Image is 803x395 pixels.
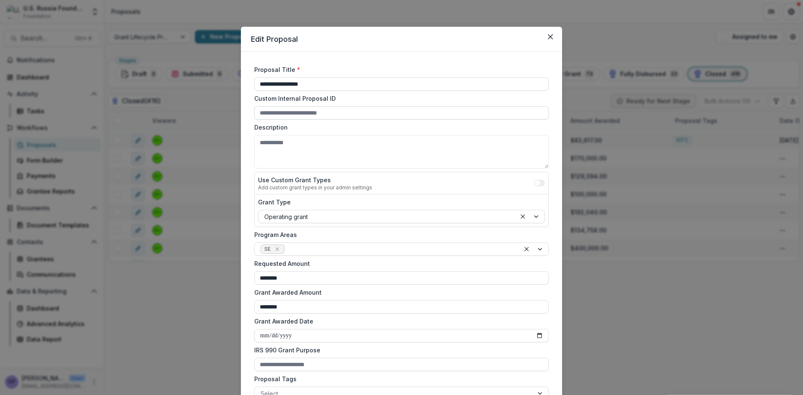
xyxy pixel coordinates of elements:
[258,176,372,184] label: Use Custom Grant Types
[254,123,544,132] label: Description
[258,184,372,191] div: Add custom grant types in your admin settings
[254,288,544,297] label: Grant Awarded Amount
[254,375,544,383] label: Proposal Tags
[254,230,544,239] label: Program Areas
[522,244,532,254] div: Clear selected options
[254,94,544,103] label: Custom Internal Proposal ID
[254,65,544,74] label: Proposal Title
[518,212,528,222] div: Clear selected options
[264,246,271,252] span: SE
[254,317,544,326] label: Grant Awarded Date
[254,259,544,268] label: Requested Amount
[544,30,557,43] button: Close
[258,198,540,206] label: Grant Type
[273,245,281,253] div: Remove SE
[241,27,562,52] header: Edit Proposal
[254,346,544,354] label: IRS 990 Grant Purpose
